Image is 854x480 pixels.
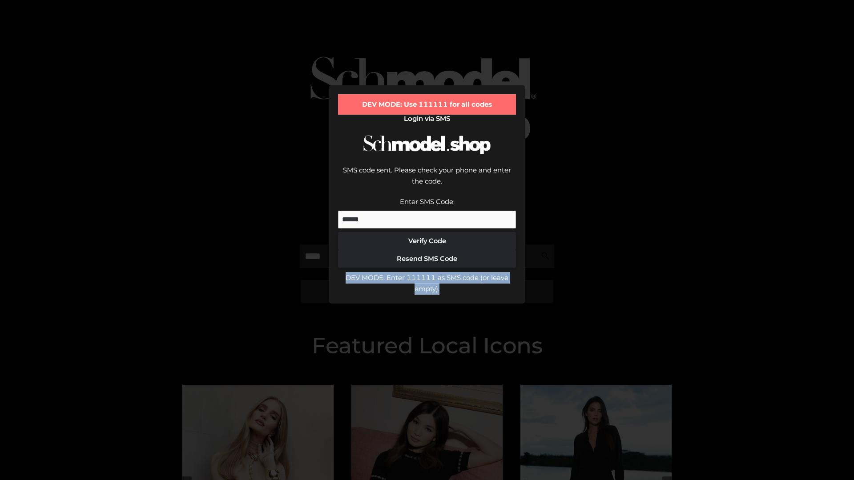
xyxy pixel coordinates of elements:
div: DEV MODE: Enter 111111 as SMS code (or leave empty). [338,272,516,295]
div: DEV MODE: Use 111111 for all codes [338,94,516,115]
button: Resend SMS Code [338,250,516,268]
label: Enter SMS Code: [400,197,455,206]
h2: Login via SMS [338,115,516,123]
div: SMS code sent. Please check your phone and enter the code. [338,164,516,196]
img: Schmodel Logo [360,127,494,162]
button: Verify Code [338,232,516,250]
